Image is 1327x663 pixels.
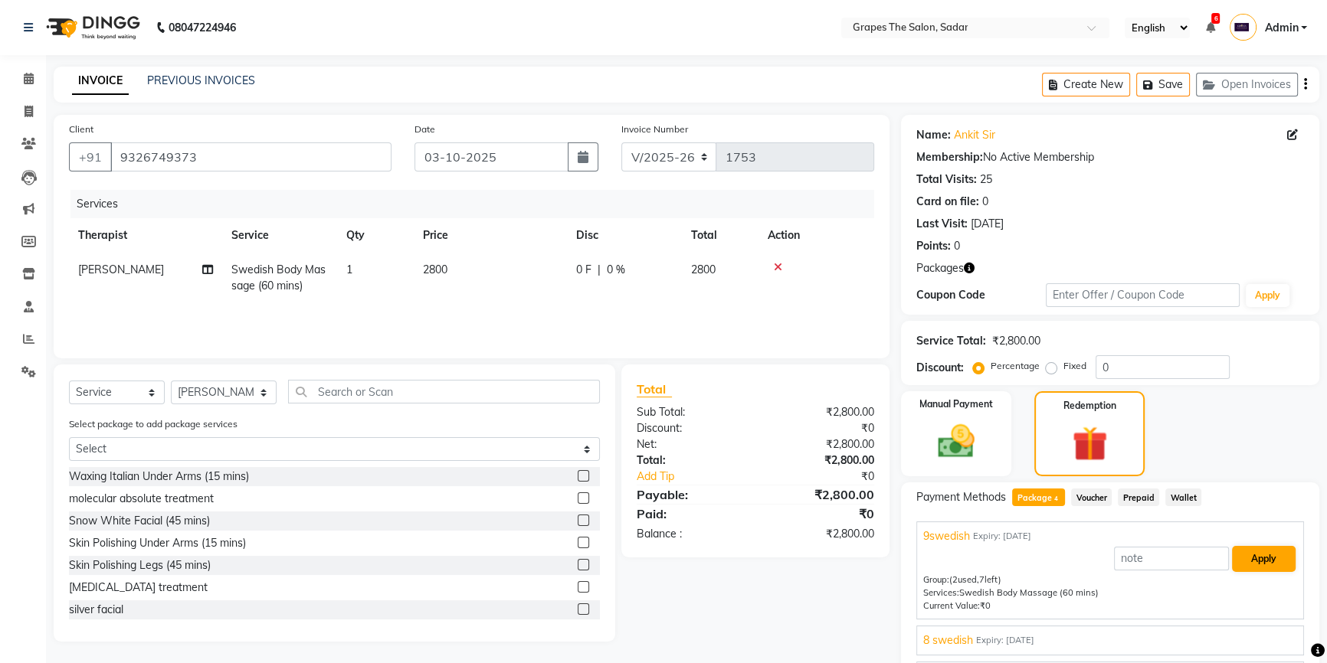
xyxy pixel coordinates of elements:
span: 8 swedish [923,632,973,648]
label: Manual Payment [919,397,993,411]
div: [DATE] [971,216,1004,232]
span: 1 [346,263,352,276]
span: 6 [1211,13,1220,24]
span: Swedish Body Massage (60 mins) [231,263,326,292]
div: Sub Total: [625,404,755,420]
div: Membership: [916,149,983,165]
th: Total [682,218,759,253]
div: Discount: [625,420,755,436]
span: 2800 [423,263,447,276]
div: Snow White Facial (45 mins) [69,513,210,529]
input: Search by Name/Mobile/Email/Code [110,142,392,171]
label: Percentage [991,359,1040,373]
div: Net: [625,436,755,452]
div: silver facial [69,602,123,618]
th: Disc [567,218,682,253]
button: Apply [1232,546,1296,572]
span: 2800 [691,263,716,276]
div: Skin Polishing Under Arms (15 mins) [69,535,246,551]
div: ₹2,800.00 [992,333,1040,349]
div: Discount: [916,360,964,376]
div: Total Visits: [916,171,977,188]
span: Wallet [1165,488,1201,506]
label: Client [69,122,93,136]
div: Total: [625,452,755,469]
div: Points: [916,238,951,254]
label: Select package to add package services [69,417,238,431]
span: Services: [923,587,959,598]
div: Name: [916,127,951,143]
th: Action [759,218,874,253]
button: Save [1136,73,1190,96]
span: (2 [949,574,958,585]
div: 0 [954,238,960,254]
th: Price [414,218,567,253]
th: Qty [337,218,414,253]
img: _gift.svg [1061,422,1119,465]
label: Fixed [1063,359,1086,373]
div: Service Total: [916,333,986,349]
a: PREVIOUS INVOICES [147,73,255,87]
span: ₹0 [980,600,991,611]
th: Therapist [69,218,222,253]
img: _cash.svg [926,420,986,462]
span: 9swedish [923,528,970,544]
span: Admin [1264,20,1298,36]
span: Expiry: [DATE] [976,634,1034,647]
span: Swedish Body Massage (60 mins) [959,587,1099,598]
b: 08047224946 [169,6,236,49]
div: [MEDICAL_DATA] treatment [69,580,208,596]
span: Expiry: [DATE] [973,530,1031,543]
div: Coupon Code [916,287,1046,303]
div: ₹0 [755,505,886,523]
input: Search or Scan [288,380,600,403]
a: Add Tip [625,469,778,485]
span: used, left) [949,574,1001,585]
div: ₹0 [777,469,886,485]
button: Create New [1042,73,1130,96]
div: ₹2,800.00 [755,526,886,542]
span: [PERSON_NAME] [78,263,164,276]
span: Voucher [1071,488,1112,506]
a: INVOICE [72,67,129,95]
input: Enter Offer / Coupon Code [1046,283,1240,307]
div: ₹2,800.00 [755,436,886,452]
span: 7 [979,574,985,585]
th: Service [222,218,337,253]
div: No Active Membership [916,149,1304,165]
span: | [598,262,601,278]
div: 0 [982,194,988,210]
span: Total [637,381,672,397]
div: ₹2,800.00 [755,452,886,469]
span: Packages [916,260,964,276]
div: Skin Polishing Legs (45 mins) [69,557,211,573]
div: Card on file: [916,194,979,210]
div: Paid: [625,505,755,523]
span: Prepaid [1118,488,1159,506]
label: Invoice Number [621,122,688,136]
span: Package [1012,488,1065,506]
img: logo [39,6,144,49]
button: Open Invoices [1196,73,1298,96]
span: Group: [923,574,949,585]
div: Payable: [625,485,755,504]
span: 0 F [576,262,591,278]
label: Date [414,122,435,136]
button: Apply [1246,284,1289,307]
div: ₹2,800.00 [755,485,886,504]
span: 4 [1052,495,1060,504]
div: Waxing Italian Under Arms (15 mins) [69,469,249,485]
label: Redemption [1063,399,1116,413]
button: +91 [69,142,112,171]
a: Ankit Sir [954,127,995,143]
div: ₹0 [755,420,886,436]
div: molecular absolute treatment [69,491,214,507]
a: 6 [1205,21,1214,34]
div: Last Visit: [916,216,968,232]
span: 0 % [607,262,625,278]
img: Admin [1230,14,1257,41]
input: note [1114,547,1229,570]
div: Services [70,190,886,218]
div: Balance : [625,526,755,542]
div: 25 [980,171,992,188]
